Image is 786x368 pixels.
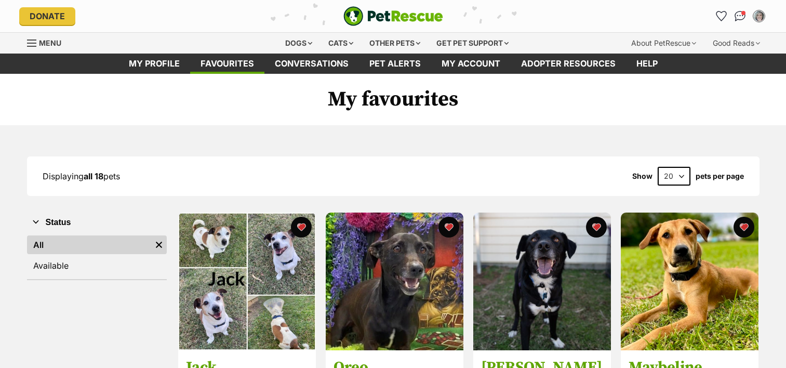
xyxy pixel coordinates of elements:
a: Pet alerts [359,54,431,74]
img: Freddie [473,213,611,350]
label: pets per page [696,172,744,180]
a: My profile [118,54,190,74]
button: My account [751,8,767,24]
a: Help [626,54,668,74]
div: Cats [321,33,361,54]
img: Amanda Monteith profile pic [754,11,764,21]
button: favourite [438,217,459,238]
a: Conversations [732,8,749,24]
a: Favourites [190,54,264,74]
img: Oreo [326,213,463,350]
span: Show [632,172,652,180]
img: chat-41dd97257d64d25036548639549fe6c8038ab92f7586957e7f3b1b290dea8141.svg [735,11,745,21]
button: Status [27,216,167,229]
button: favourite [734,217,754,238]
img: Jack [178,213,316,350]
div: Dogs [278,33,319,54]
strong: all 18 [84,171,103,181]
a: PetRescue [343,6,443,26]
div: Good Reads [705,33,767,54]
img: logo-e224e6f780fb5917bec1dbf3a21bbac754714ae5b6737aabdf751b685950b380.svg [343,6,443,26]
button: favourite [291,217,312,238]
a: My account [431,54,511,74]
button: favourite [586,217,607,238]
span: Menu [39,38,61,47]
a: Menu [27,33,69,51]
img: Maybeline [621,213,758,350]
a: Adopter resources [511,54,626,74]
a: Favourites [713,8,730,24]
ul: Account quick links [713,8,767,24]
a: Available [27,256,167,275]
a: conversations [264,54,359,74]
a: Donate [19,7,75,25]
div: About PetRescue [624,33,703,54]
div: Get pet support [429,33,516,54]
span: Displaying pets [43,171,120,181]
div: Status [27,233,167,279]
a: All [27,235,151,254]
div: Other pets [362,33,428,54]
a: Remove filter [151,235,167,254]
